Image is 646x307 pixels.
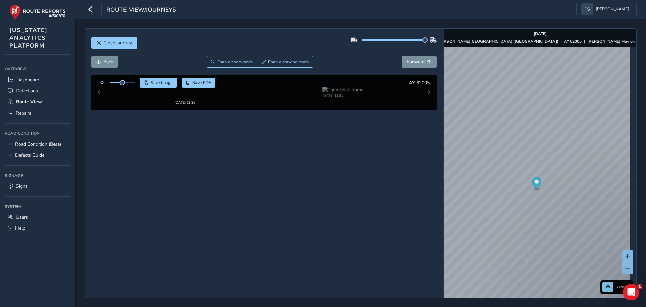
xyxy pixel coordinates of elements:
div: System [5,202,70,212]
img: diamond-layout [581,3,593,15]
span: Back [103,59,113,65]
button: Close journey [91,37,137,49]
a: Dashboard [5,74,70,85]
span: [US_STATE] ANALYTICS PLATFORM [9,26,48,50]
span: route-view/journeys [106,6,176,15]
strong: [DATE] [534,31,547,36]
a: Detections [5,85,70,96]
button: PDF [182,78,216,88]
a: Repairs [5,108,70,119]
div: [DATE] 13:36 [165,91,206,96]
div: Road Condition [5,128,70,139]
span: Save PDF [192,80,211,85]
a: Road Condition (Beta) [5,139,70,150]
div: Map marker [532,177,541,191]
button: Save [140,78,177,88]
a: Help [5,223,70,234]
span: Close journey [103,40,132,46]
button: Zoom [207,56,257,68]
strong: AY 62005 [564,39,582,44]
img: Thumbnail frame [322,85,363,91]
a: Defects Guide [5,150,70,161]
span: Enable drawing mode [268,59,309,65]
span: Network [616,284,631,290]
span: Road Condition (Beta) [15,141,61,147]
span: Route View [16,99,42,105]
span: Defects Guide [15,152,44,158]
a: Route View [5,96,70,108]
span: AY 62005 [409,80,430,86]
span: Users [16,214,28,220]
span: Forward [407,59,425,65]
button: Forward [402,56,437,68]
span: Repairs [16,110,31,116]
button: Draw [257,56,313,68]
span: 1 [637,284,642,289]
a: Users [5,212,70,223]
button: Back [91,56,118,68]
span: Enable zoom mode [217,59,253,65]
span: Signs [16,183,28,189]
div: Overview [5,64,70,74]
div: [DATE] 13:35 [322,91,363,96]
span: Help [15,225,25,232]
iframe: Intercom live chat [623,284,639,300]
span: Dashboard [16,76,39,83]
span: Save image [151,80,173,85]
img: rr logo [9,5,66,20]
img: Thumbnail frame [165,85,206,91]
strong: ASSET NO. [PERSON_NAME][GEOGRAPHIC_DATA] ([GEOGRAPHIC_DATA]) [415,39,558,44]
span: [PERSON_NAME] [596,3,629,15]
button: [PERSON_NAME] [581,3,632,15]
a: Signs [5,181,70,192]
span: Detections [16,88,38,94]
div: Signage [5,171,70,181]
